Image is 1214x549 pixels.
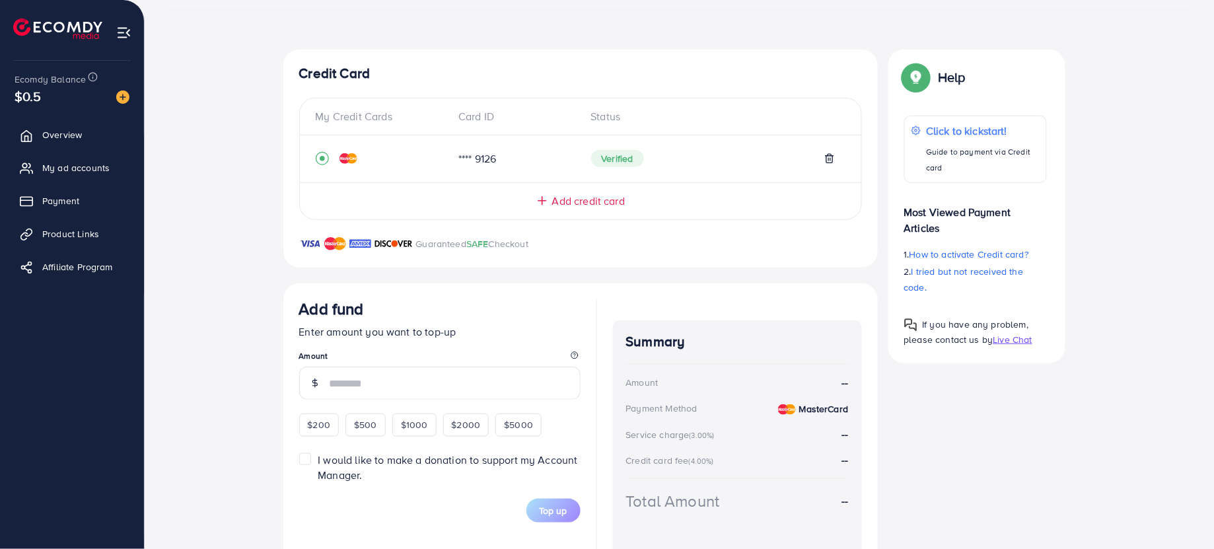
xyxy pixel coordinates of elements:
[316,109,448,124] div: My Credit Cards
[10,221,134,247] a: Product Links
[299,324,581,340] p: Enter amount you want to top-up
[13,18,102,39] img: logo
[299,236,321,252] img: brand
[904,318,917,332] img: Popup guide
[10,254,134,280] a: Affiliate Program
[318,453,577,482] span: I would like to make a donation to support my Account Manager.
[466,237,489,250] span: SAFE
[116,25,131,40] img: menu
[526,499,581,523] button: Top up
[452,418,481,431] span: $2000
[841,494,848,509] strong: --
[10,155,134,181] a: My ad accounts
[626,428,719,441] div: Service charge
[42,260,113,274] span: Affiliate Program
[993,333,1032,346] span: Live Chat
[904,265,1024,294] span: I tried but not received the code.
[689,456,714,466] small: (4.00%)
[904,264,1047,295] p: 2.
[15,73,86,86] span: Ecomdy Balance
[939,69,966,85] p: Help
[299,299,364,318] h3: Add fund
[42,161,110,174] span: My ad accounts
[10,188,134,214] a: Payment
[926,144,1039,176] p: Guide to payment via Credit card
[778,404,796,415] img: credit
[904,246,1047,262] p: 1.
[299,350,581,367] legend: Amount
[626,490,720,513] div: Total Amount
[841,453,848,467] strong: --
[354,418,377,431] span: $500
[116,91,129,104] img: image
[581,109,845,124] div: Status
[316,152,329,165] svg: record circle
[841,427,848,441] strong: --
[349,236,371,252] img: brand
[339,153,357,164] img: credit
[401,418,428,431] span: $1000
[308,418,331,431] span: $200
[42,227,99,240] span: Product Links
[626,454,719,467] div: Credit card fee
[591,150,644,167] span: Verified
[42,128,82,141] span: Overview
[904,194,1047,236] p: Most Viewed Payment Articles
[375,236,413,252] img: brand
[324,236,346,252] img: brand
[841,375,848,390] strong: --
[540,504,567,517] span: Top up
[10,122,134,148] a: Overview
[626,334,849,350] h4: Summary
[416,236,529,252] p: Guaranteed Checkout
[910,248,1028,261] span: How to activate Credit card?
[626,376,659,389] div: Amount
[448,109,581,124] div: Card ID
[926,123,1039,139] p: Click to kickstart!
[904,318,1029,346] span: If you have any problem, please contact us by
[299,65,862,82] h4: Credit Card
[15,87,42,106] span: $0.5
[1158,490,1204,539] iframe: Chat
[626,402,697,415] div: Payment Method
[42,194,79,207] span: Payment
[504,418,533,431] span: $5000
[690,430,715,441] small: (3.00%)
[904,65,928,89] img: Popup guide
[552,194,625,209] span: Add credit card
[799,402,849,416] strong: MasterCard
